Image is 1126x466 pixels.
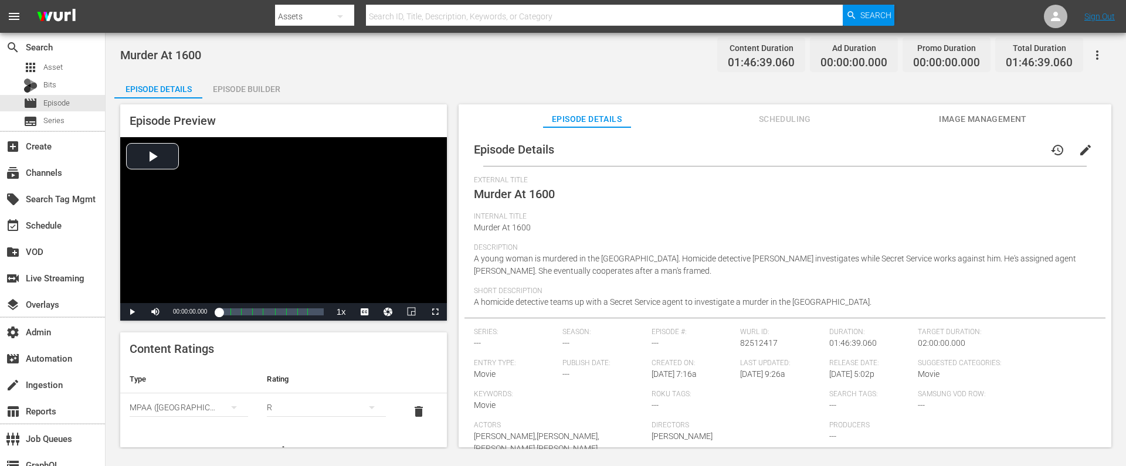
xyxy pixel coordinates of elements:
[43,97,70,109] span: Episode
[43,115,65,127] span: Series
[728,56,795,70] span: 01:46:39.060
[918,328,1090,337] span: Target Duration:
[474,142,554,157] span: Episode Details
[43,79,56,91] span: Bits
[144,303,167,321] button: Mute
[918,390,1001,399] span: Samsung VOD Row:
[1050,143,1064,157] span: history
[1006,40,1073,56] div: Total Duration
[1071,136,1100,164] button: edit
[400,303,423,321] button: Picture-in-Picture
[130,391,248,424] div: MPAA ([GEOGRAPHIC_DATA] (the))
[474,223,531,232] span: Murder At 1600
[130,342,214,356] span: Content Ratings
[652,421,823,430] span: Directors
[829,359,913,368] span: Release Date:
[173,308,207,315] span: 00:00:00.000
[120,303,144,321] button: Play
[741,112,829,127] span: Scheduling
[6,219,20,233] span: Schedule
[562,359,646,368] span: Publish Date:
[474,212,1090,222] span: Internal Title
[23,96,38,110] span: Episode
[6,404,20,419] span: Reports
[740,338,778,348] span: 82512417
[120,48,201,62] span: Murder At 1600
[474,421,646,430] span: Actors
[474,243,1090,253] span: Description
[23,60,38,74] span: Asset
[6,271,20,285] span: Live Streaming
[562,369,569,379] span: ---
[474,390,646,399] span: Keywords:
[543,112,631,127] span: Episode Details
[652,338,659,348] span: ---
[474,338,481,348] span: ---
[829,338,877,348] span: 01:46:39.060
[7,9,21,23] span: menu
[474,187,555,201] span: Murder At 1600
[330,303,353,321] button: Playback Rate
[130,114,216,128] span: Episode Preview
[829,421,1001,430] span: Producers
[6,298,20,312] span: Overlays
[6,432,20,446] span: Job Queues
[412,404,426,419] span: delete
[652,359,735,368] span: Created On:
[405,397,433,426] button: delete
[829,400,836,410] span: ---
[829,369,874,379] span: [DATE] 5:02p
[562,338,569,348] span: ---
[114,75,202,103] div: Episode Details
[1084,12,1115,21] a: Sign Out
[202,75,290,103] div: Episode Builder
[918,359,1090,368] span: Suggested Categories:
[6,40,20,55] span: Search
[23,114,38,128] span: Series
[740,359,823,368] span: Last Updated:
[1043,136,1071,164] button: history
[652,390,823,399] span: Roku Tags:
[6,352,20,366] span: Automation
[257,365,395,393] th: Rating
[652,400,659,410] span: ---
[843,5,894,26] button: Search
[652,328,735,337] span: Episode #:
[829,328,913,337] span: Duration:
[219,308,323,315] div: Progress Bar
[377,303,400,321] button: Jump To Time
[474,328,557,337] span: Series:
[28,3,84,30] img: ans4CAIJ8jUAAAAAAAAAAAAAAAAAAAAAAAAgQb4GAAAAAAAAAAAAAAAAAAAAAAAAJMjXAAAAAAAAAAAAAAAAAAAAAAAAgAT5G...
[6,166,20,180] span: Channels
[474,369,496,379] span: Movie
[1006,56,1073,70] span: 01:46:39.060
[23,79,38,93] div: Bits
[918,338,965,348] span: 02:00:00.000
[120,137,447,321] div: Video Player
[474,431,599,465] span: [PERSON_NAME],[PERSON_NAME],[PERSON_NAME],[PERSON_NAME],[PERSON_NAME]
[913,56,980,70] span: 00:00:00.000
[829,390,913,399] span: Search Tags:
[474,400,496,410] span: Movie
[820,56,887,70] span: 00:00:00.000
[474,359,557,368] span: Entry Type:
[652,431,713,441] span: [PERSON_NAME]
[652,369,697,379] span: [DATE] 7:16a
[6,192,20,206] span: Search Tag Mgmt
[740,328,823,337] span: Wurl ID:
[860,5,891,26] span: Search
[120,365,447,430] table: simple table
[423,303,447,321] button: Fullscreen
[474,176,1090,185] span: External Title
[202,75,290,98] button: Episode Builder
[43,62,63,73] span: Asset
[474,297,871,307] span: A homicide detective teams up with a Secret Service agent to investigate a murder in the [GEOGRAP...
[6,245,20,259] span: VOD
[918,400,925,410] span: ---
[820,40,887,56] div: Ad Duration
[740,369,785,379] span: [DATE] 9:26a
[562,328,646,337] span: Season:
[6,140,20,154] span: Create
[6,378,20,392] span: Ingestion
[913,40,980,56] div: Promo Duration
